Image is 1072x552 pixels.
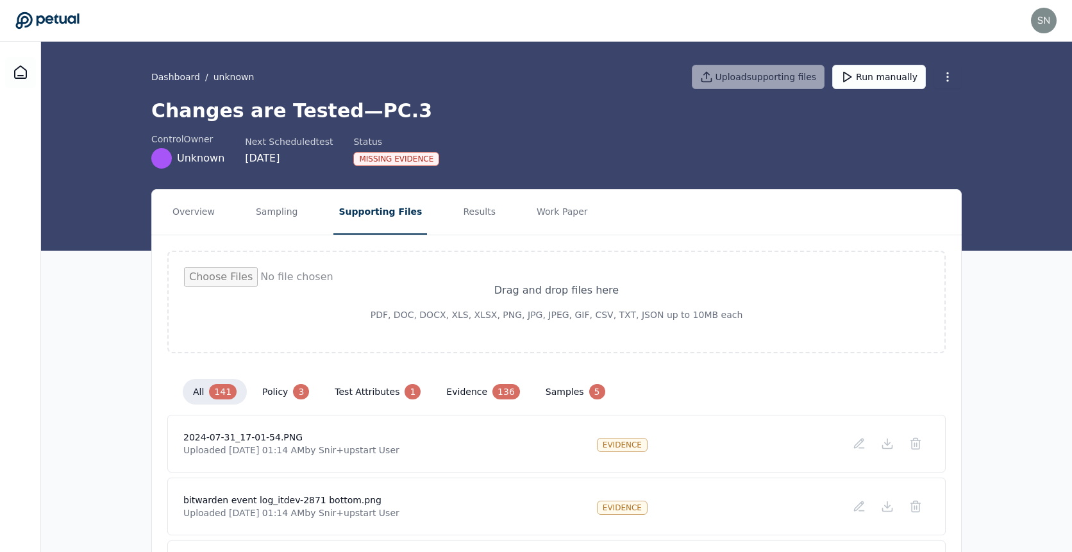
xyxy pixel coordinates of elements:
a: Dashboard [151,71,200,83]
button: Uploadsupporting files [692,65,825,89]
div: [DATE] [245,151,333,166]
nav: Tabs [152,190,961,235]
button: unknown [214,71,255,83]
button: Delete File [901,432,930,455]
div: 141 [209,384,237,399]
p: Uploaded [DATE] 01:14 AM by Snir+upstart User [183,506,399,519]
button: Results [458,190,501,235]
div: 1 [405,384,421,399]
div: 136 [492,384,520,399]
button: evidence 136 [436,379,530,405]
button: Work Paper [532,190,593,235]
button: Delete File [901,495,930,518]
div: Status [353,135,439,148]
h4: 2024-07-31_17-01-54.PNG [183,431,399,444]
div: evidence [597,438,648,452]
h4: bitwarden event log_itdev-2871 bottom.png [183,494,399,506]
a: Go to Dashboard [15,12,80,29]
button: samples 5 [535,379,616,405]
button: Download File [873,432,901,455]
div: 5 [589,384,605,399]
button: Run manually [832,65,926,89]
button: all 141 [183,379,247,405]
button: Add/Edit Description [845,495,873,518]
span: Unknown [177,151,224,166]
h1: Changes are Tested — PC.3 [151,99,962,122]
div: / [151,71,254,83]
a: Dashboard [5,57,36,88]
button: Add/Edit Description [845,432,873,455]
div: 3 [293,384,309,399]
button: policy 3 [252,379,319,405]
p: Uploaded [DATE] 01:14 AM by Snir+upstart User [183,444,399,456]
div: Missing Evidence [353,152,439,166]
div: Next Scheduled test [245,135,333,148]
img: snir+upstart@petual.ai [1031,8,1057,33]
button: Sampling [251,190,303,235]
button: Download File [873,495,901,518]
div: evidence [597,501,648,515]
div: control Owner [151,133,224,146]
button: Supporting Files [333,190,427,235]
button: Overview [167,190,220,235]
button: test attributes 1 [324,379,431,405]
